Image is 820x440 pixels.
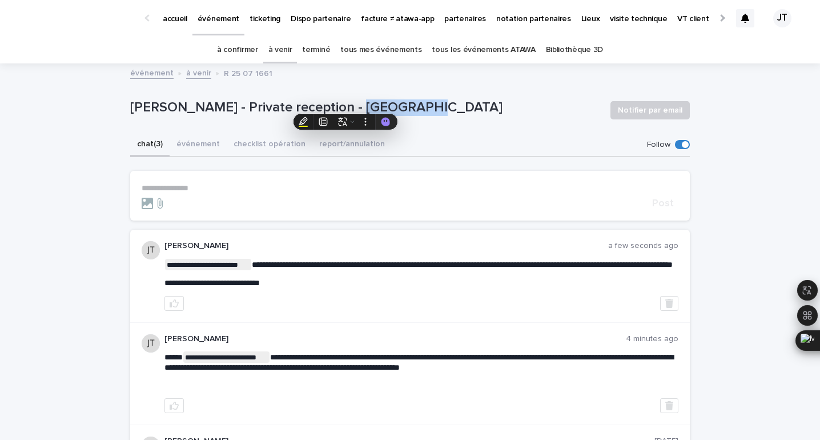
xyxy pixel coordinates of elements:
[164,296,184,311] button: like this post
[130,66,174,79] a: événement
[340,37,421,63] a: tous mes événements
[773,9,791,27] div: JT
[610,101,690,119] button: Notifier par email
[23,7,134,30] img: Ls34BcGeRexTGTNfXpUC
[164,334,626,344] p: [PERSON_NAME]
[268,37,292,63] a: à venir
[217,37,258,63] a: à confirmer
[186,66,211,79] a: à venir
[608,241,678,251] p: a few seconds ago
[312,133,392,157] button: report/annulation
[302,37,330,63] a: terminé
[164,398,184,413] button: like this post
[546,37,603,63] a: Bibliothèque 3D
[648,198,678,209] button: Post
[626,334,678,344] p: 4 minutes ago
[224,66,272,79] p: R 25 07 1661
[660,296,678,311] button: Delete post
[164,241,608,251] p: [PERSON_NAME]
[618,105,682,116] span: Notifier par email
[652,198,674,209] span: Post
[432,37,535,63] a: tous les événements ATAWA
[660,398,678,413] button: Delete post
[142,183,678,193] div: To enrich screen reader interactions, please activate Accessibility in Grammarly extension settings
[647,140,670,150] p: Follow
[170,133,227,157] button: événement
[130,99,601,116] p: [PERSON_NAME] - Private reception - [GEOGRAPHIC_DATA]
[227,133,312,157] button: checklist opération
[130,133,170,157] button: chat (3)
